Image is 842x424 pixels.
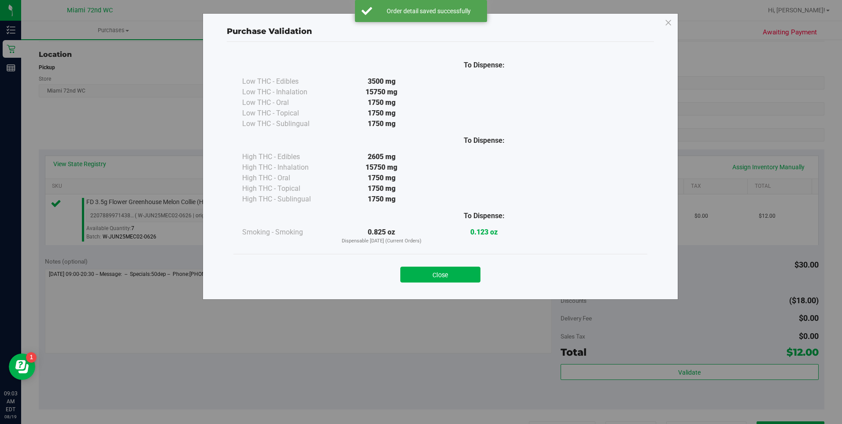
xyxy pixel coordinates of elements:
div: Low THC - Sublingual [242,119,330,129]
div: Low THC - Oral [242,97,330,108]
div: Low THC - Topical [242,108,330,119]
div: 1750 mg [330,108,433,119]
div: Order detail saved successfully [377,7,480,15]
iframe: Resource center [9,353,35,380]
div: 1750 mg [330,194,433,205]
div: Low THC - Inhalation [242,87,330,97]
div: High THC - Edibles [242,152,330,162]
strong: 0.123 oz [470,228,498,236]
div: 1750 mg [330,97,433,108]
div: To Dispense: [433,135,535,146]
div: Smoking - Smoking [242,227,330,238]
div: 15750 mg [330,162,433,173]
div: 15750 mg [330,87,433,97]
div: High THC - Sublingual [242,194,330,205]
div: 3500 mg [330,76,433,87]
iframe: Resource center unread badge [26,352,37,363]
div: 0.825 oz [330,227,433,245]
div: Low THC - Edibles [242,76,330,87]
div: 1750 mg [330,119,433,129]
div: 1750 mg [330,173,433,183]
p: Dispensable [DATE] (Current Orders) [330,238,433,245]
button: Close [400,267,480,283]
div: 1750 mg [330,183,433,194]
div: High THC - Topical [242,183,330,194]
div: To Dispense: [433,60,535,71]
div: High THC - Oral [242,173,330,183]
div: 2605 mg [330,152,433,162]
span: Purchase Validation [227,26,312,36]
div: High THC - Inhalation [242,162,330,173]
div: To Dispense: [433,211,535,221]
